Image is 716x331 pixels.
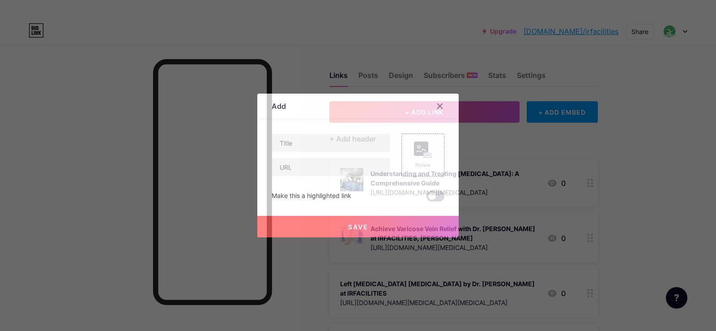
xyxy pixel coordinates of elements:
div: Picture [414,162,432,168]
button: Save [257,216,459,237]
input: Title [272,134,390,152]
input: URL [272,158,390,176]
div: Add [272,101,286,112]
span: Save [348,223,368,231]
div: Make this a highlighted link [272,191,351,202]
